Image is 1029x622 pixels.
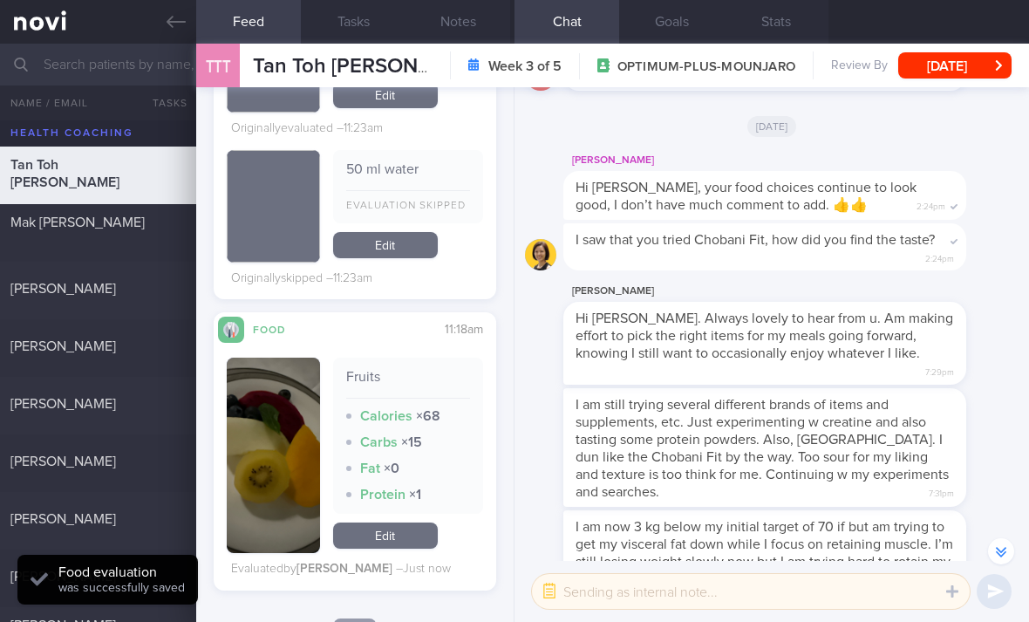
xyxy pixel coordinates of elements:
[360,435,398,449] strong: Carbs
[401,435,422,449] strong: × 15
[10,512,116,526] span: [PERSON_NAME]
[409,488,421,502] strong: × 1
[58,582,185,594] span: was successfully saved
[10,282,116,296] span: [PERSON_NAME]
[929,483,954,500] span: 7:31pm
[346,200,470,213] div: Evaluation skipped
[333,82,438,108] a: Edit
[360,488,405,502] strong: Protein
[488,58,562,75] strong: Week 3 of 5
[416,409,440,423] strong: × 68
[346,161,470,191] div: 50 ml water
[917,196,945,213] span: 2:24pm
[617,58,795,76] span: OPTIMUM-PLUS-MOUNJARO
[576,398,949,499] span: I am still trying several different brands of items and supplements, etc. Just experimenting w cr...
[244,321,314,336] div: Food
[898,52,1012,79] button: [DATE]
[10,397,116,411] span: [PERSON_NAME]
[10,158,119,189] span: Tan Toh [PERSON_NAME]
[831,58,888,74] span: Review By
[10,570,116,584] span: [PERSON_NAME]
[384,461,399,475] strong: × 0
[563,281,1019,302] div: [PERSON_NAME]
[10,455,116,468] span: [PERSON_NAME]
[576,181,917,212] span: Hi [PERSON_NAME], your food choices continue to look good, I don’t have much comment to add. 👍👍
[333,523,438,549] a: Edit
[231,121,383,137] div: Originally evaluated – 11:23am
[925,249,954,265] span: 2:24pm
[227,358,319,553] img: Fruits
[576,520,953,586] span: I am now 3 kg below my initial target of 70 if but am trying to get my visceral fat down while I ...
[58,564,185,581] div: Food evaluation
[445,324,483,336] span: 11:18am
[10,339,116,353] span: [PERSON_NAME]
[10,215,145,229] span: Mak [PERSON_NAME]
[576,311,953,360] span: Hi [PERSON_NAME]. Always lovely to hear from u. Am making effort to pick the right items for my m...
[563,150,1019,171] div: [PERSON_NAME]
[253,56,494,77] span: Tan Toh [PERSON_NAME]
[227,150,319,263] img: 50 ml water
[126,85,196,120] button: Tasks
[296,563,392,575] strong: [PERSON_NAME]
[925,362,954,379] span: 7:29pm
[747,116,797,137] span: [DATE]
[346,368,470,399] div: Fruits
[192,33,244,100] div: TTT
[231,562,451,578] div: Evaluated by – Just now
[231,271,372,287] div: Originally skipped – 11:23am
[360,409,412,423] strong: Calories
[360,461,380,475] strong: Fat
[333,232,438,258] a: Edit
[576,233,935,247] span: I saw that you tried Chobani Fit, how did you find the taste?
